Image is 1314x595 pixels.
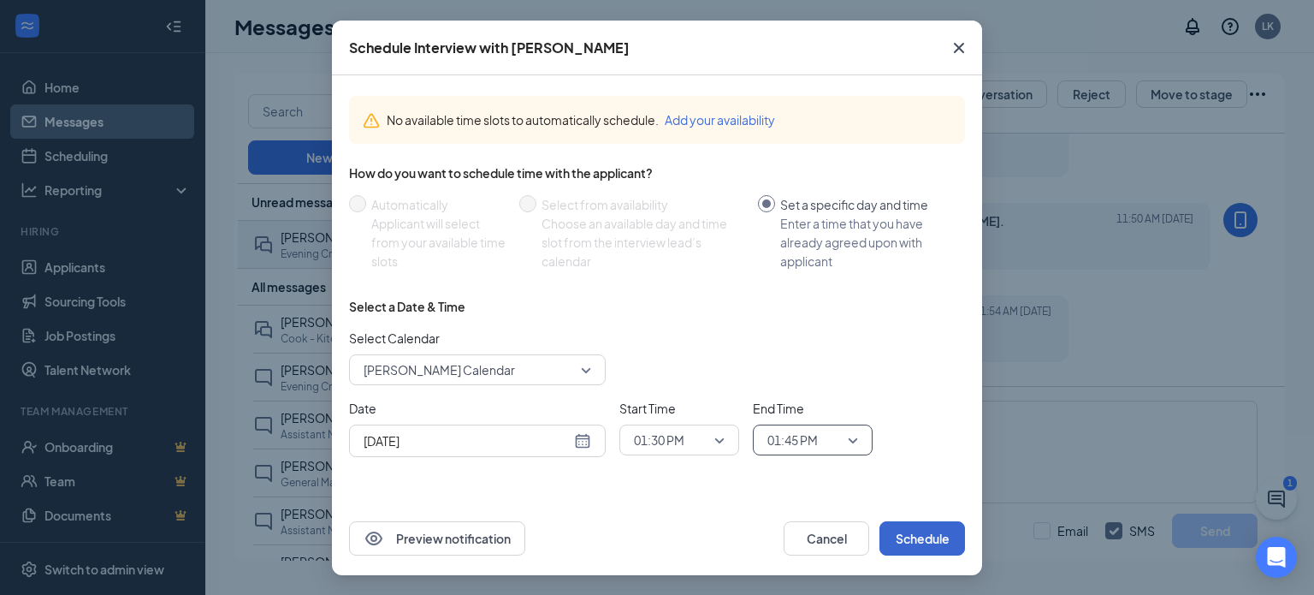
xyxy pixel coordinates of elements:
div: Schedule Interview with [PERSON_NAME] [349,39,630,57]
div: No available time slots to automatically schedule. [387,110,951,129]
div: Applicant will select from your available time slots [371,214,506,271]
button: Add your availability [665,110,775,129]
button: Schedule [879,521,965,556]
div: Select a Date & Time [349,298,465,315]
div: Choose an available day and time slot from the interview lead’s calendar [542,214,744,271]
svg: Cross [949,38,969,58]
svg: Eye [364,528,384,549]
span: Select Calendar [349,329,606,348]
button: EyePreview notification [349,521,525,556]
span: Date [349,399,606,418]
button: Cancel [784,521,869,556]
span: [PERSON_NAME] Calendar [364,357,515,383]
input: Oct 20, 2025 [364,431,571,450]
span: 01:45 PM [767,427,818,453]
div: Automatically [371,195,506,214]
button: Close [936,21,982,75]
div: Select from availability [542,195,744,214]
div: Open Intercom Messenger [1256,537,1297,578]
span: End Time [753,399,873,418]
div: How do you want to schedule time with the applicant? [349,164,965,181]
span: 01:30 PM [634,427,684,453]
div: Enter a time that you have already agreed upon with applicant [780,214,951,271]
div: Set a specific day and time [780,195,951,214]
svg: Warning [363,112,380,129]
span: Start Time [619,399,739,418]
